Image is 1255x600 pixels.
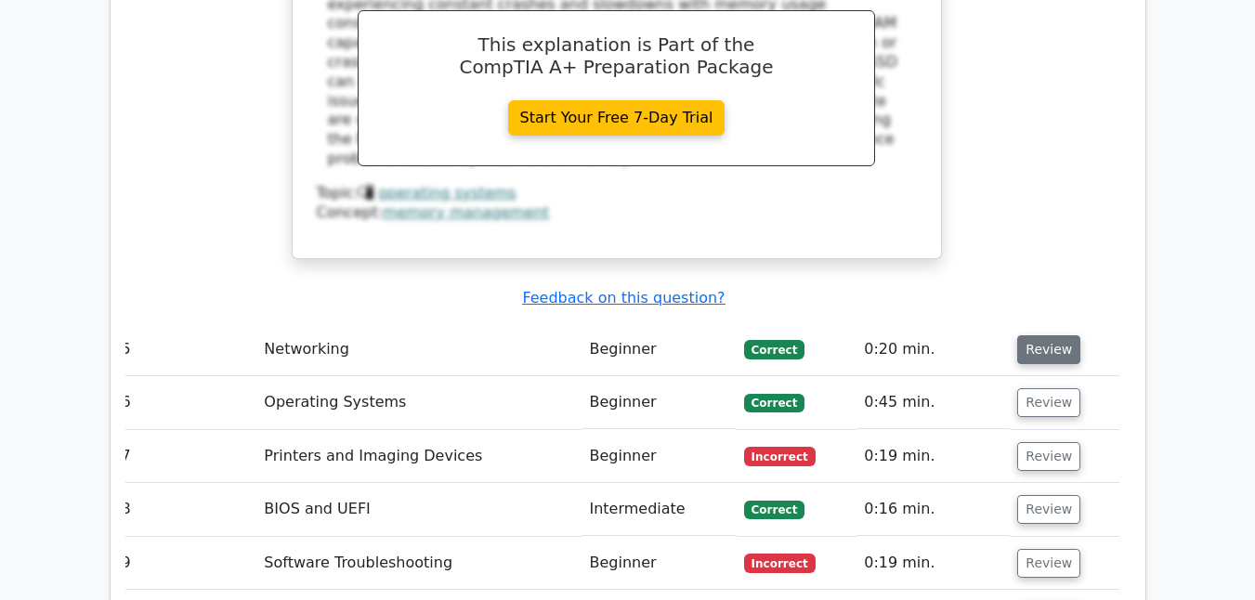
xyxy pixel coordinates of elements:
span: Incorrect [744,447,816,465]
button: Review [1017,442,1080,471]
button: Review [1017,388,1080,417]
div: Concept: [317,203,917,223]
td: 7 [114,430,257,483]
td: 0:19 min. [856,430,1010,483]
a: memory management [383,203,549,221]
a: Start Your Free 7-Day Trial [508,100,726,136]
a: operating systems [378,184,516,202]
button: Review [1017,495,1080,524]
td: Software Troubleshooting [256,537,582,590]
td: 6 [114,376,257,429]
span: Correct [744,501,804,519]
td: Networking [256,323,582,376]
td: 0:16 min. [856,483,1010,536]
td: Beginner [582,430,736,483]
a: Feedback on this question? [522,289,725,307]
td: Beginner [582,323,736,376]
td: 9 [114,537,257,590]
td: Printers and Imaging Devices [256,430,582,483]
span: Incorrect [744,554,816,572]
td: 5 [114,323,257,376]
button: Review [1017,335,1080,364]
span: Correct [744,340,804,359]
td: 8 [114,483,257,536]
button: Review [1017,549,1080,578]
td: 0:45 min. [856,376,1010,429]
td: Beginner [582,376,736,429]
td: 0:20 min. [856,323,1010,376]
td: Beginner [582,537,736,590]
td: Intermediate [582,483,736,536]
span: Correct [744,394,804,412]
td: 0:19 min. [856,537,1010,590]
td: BIOS and UEFI [256,483,582,536]
div: Topic: [317,184,917,203]
td: Operating Systems [256,376,582,429]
